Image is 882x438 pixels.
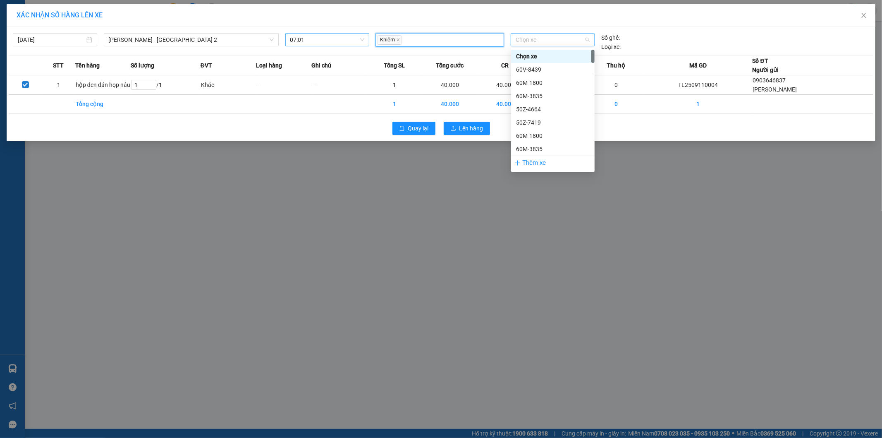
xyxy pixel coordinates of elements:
[753,56,779,75] div: Số ĐT Người gửi
[511,129,595,142] div: 60M-1800
[478,95,533,113] td: 40.000
[450,125,456,132] span: upload
[511,76,595,89] div: 60M-1800
[753,86,797,93] span: [PERSON_NAME]
[256,75,311,95] td: ---
[516,78,590,87] div: 60M-1800
[511,142,595,156] div: 60M-3835
[514,160,521,166] span: plus
[511,156,595,170] div: Thêm xe
[516,105,590,114] div: 50Z-4664
[131,75,201,95] td: / 1
[201,61,212,70] span: ĐVT
[516,144,590,154] div: 60M-3835
[516,131,590,140] div: 60M-1800
[201,75,256,95] td: Khác
[601,42,621,51] span: Loại xe:
[436,61,464,70] span: Tổng cước
[256,61,282,70] span: Loại hàng
[511,63,595,76] div: 60V-8439
[607,61,625,70] span: Thu hộ
[392,122,435,135] button: rollbackQuay lại
[588,95,644,113] td: 0
[516,91,590,101] div: 60M-3835
[588,75,644,95] td: 0
[399,125,405,132] span: rollback
[516,65,590,74] div: 60V-8439
[53,61,64,70] span: STT
[17,11,103,19] span: XÁC NHẬN SỐ HÀNG LÊN XE
[860,12,867,19] span: close
[378,35,402,45] span: Khiêm
[75,95,131,113] td: Tổng cộng
[511,89,595,103] div: 60M-3835
[422,75,478,95] td: 40.000
[753,77,786,84] span: 0903646837
[290,34,365,46] span: 07:01
[516,34,589,46] span: Chọn xe
[367,95,422,113] td: 1
[516,118,590,127] div: 50Z-7419
[601,33,620,42] span: Số ghế:
[75,61,100,70] span: Tên hàng
[459,124,483,133] span: Lên hàng
[644,75,753,95] td: TL2509110004
[42,75,75,95] td: 1
[367,75,422,95] td: 1
[422,95,478,113] td: 40.000
[511,116,595,129] div: 50Z-7419
[311,61,331,70] span: Ghi chú
[644,95,753,113] td: 1
[18,35,85,44] input: 12/09/2025
[384,61,405,70] span: Tổng SL
[444,122,490,135] button: uploadLên hàng
[311,75,367,95] td: ---
[75,75,131,95] td: hộp đen dán họp nâu
[269,37,274,42] span: down
[511,103,595,116] div: 50Z-4664
[408,124,429,133] span: Quay lại
[131,61,154,70] span: Số lượng
[109,34,274,46] span: Phương Lâm - Sài Gòn 2
[501,61,509,70] span: CR
[516,52,590,61] div: Chọn xe
[396,38,400,42] span: close
[852,4,875,27] button: Close
[511,50,595,63] div: Chọn xe
[478,75,533,95] td: 40.000
[689,61,707,70] span: Mã GD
